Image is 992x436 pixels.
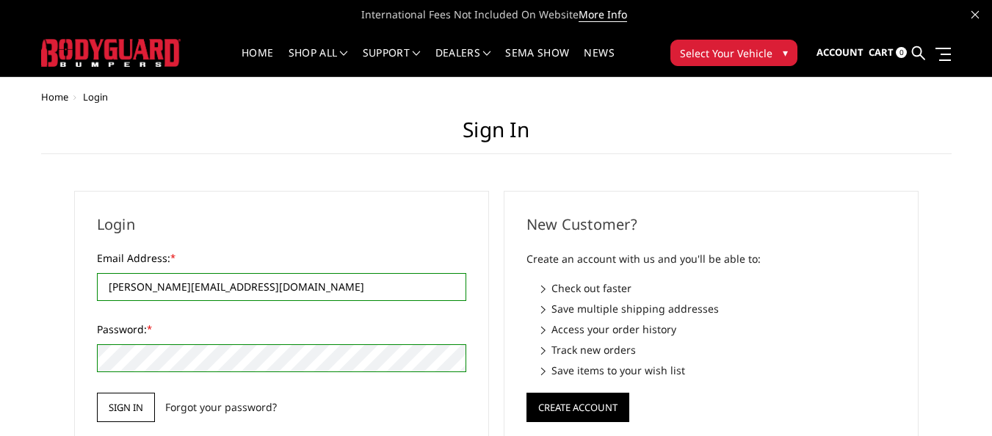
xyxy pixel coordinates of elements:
[680,46,772,61] span: Select Your Vehicle
[896,47,907,58] span: 0
[165,399,277,415] a: Forgot your password?
[435,48,491,76] a: Dealers
[97,250,466,266] label: Email Address:
[579,7,627,22] a: More Info
[289,48,348,76] a: shop all
[526,393,629,422] button: Create Account
[97,321,466,337] label: Password:
[541,321,896,337] li: Access your order history
[783,45,788,60] span: ▾
[541,280,896,296] li: Check out faster
[869,33,907,73] a: Cart 0
[526,250,896,268] p: Create an account with us and you'll be able to:
[584,48,614,76] a: News
[97,214,466,236] h2: Login
[83,90,108,103] span: Login
[526,214,896,236] h2: New Customer?
[526,399,629,413] a: Create Account
[541,342,896,357] li: Track new orders
[97,393,155,422] input: Sign in
[919,366,992,436] iframe: Chat Widget
[41,117,952,154] h1: Sign in
[541,301,896,316] li: Save multiple shipping addresses
[363,48,421,76] a: Support
[541,363,896,378] li: Save items to your wish list
[41,39,181,66] img: BODYGUARD BUMPERS
[242,48,273,76] a: Home
[869,46,894,59] span: Cart
[505,48,569,76] a: SEMA Show
[670,40,797,66] button: Select Your Vehicle
[41,90,68,103] a: Home
[817,46,864,59] span: Account
[817,33,864,73] a: Account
